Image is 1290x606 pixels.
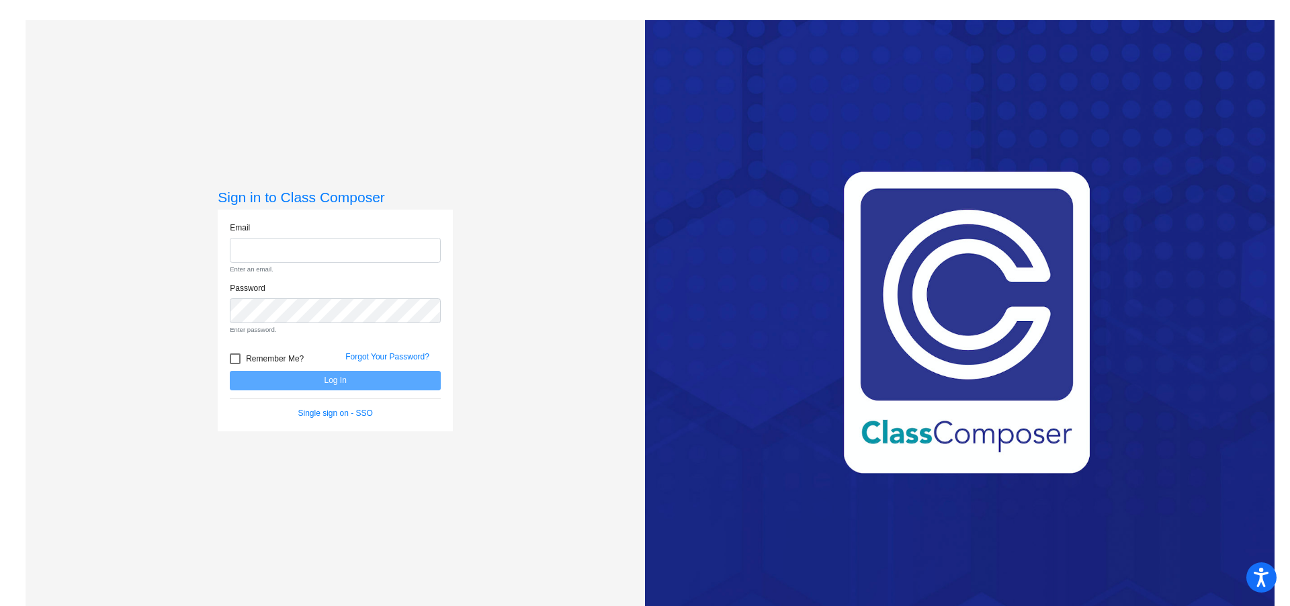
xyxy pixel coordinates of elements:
span: Remember Me? [246,351,304,367]
small: Enter password. [230,325,441,335]
h3: Sign in to Class Composer [218,189,453,206]
button: Log In [230,371,441,390]
label: Password [230,282,265,294]
label: Email [230,222,250,234]
a: Single sign on - SSO [298,408,373,418]
small: Enter an email. [230,265,441,274]
a: Forgot Your Password? [345,352,429,361]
